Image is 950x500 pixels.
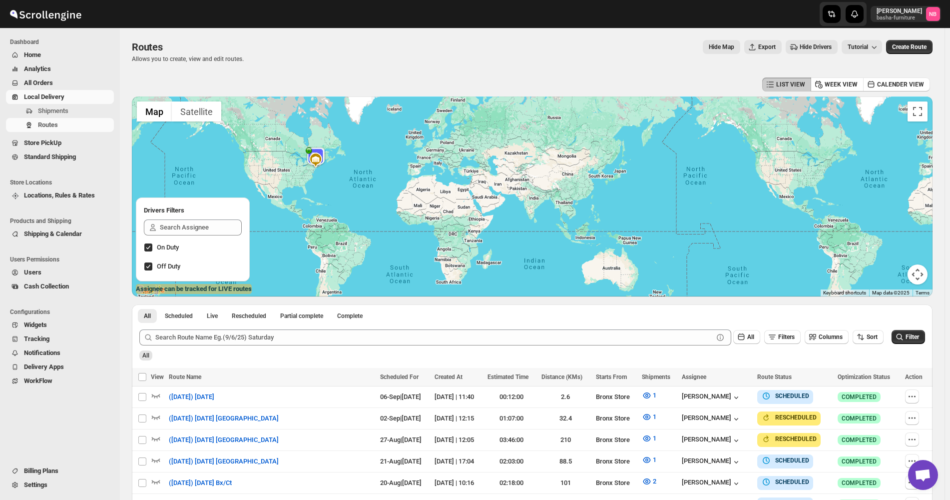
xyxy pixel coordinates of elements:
[144,312,151,320] span: All
[10,38,115,46] span: Dashboard
[596,478,636,488] div: Bronx Store
[653,391,656,399] span: 1
[6,318,114,332] button: Widgets
[541,373,582,380] span: Distance (KMs)
[764,330,801,344] button: Filters
[642,373,670,380] span: Shipments
[6,374,114,388] button: WorkFlow
[757,373,792,380] span: Route Status
[487,435,536,445] div: 03:46:00
[775,414,817,421] b: RESCHEDULED
[761,455,809,465] button: SCHEDULED
[775,457,809,464] b: SCHEDULED
[165,312,193,320] span: Scheduled
[926,7,940,21] span: Nael Basha
[867,333,878,340] span: Sort
[871,6,941,22] button: User menu
[487,392,536,402] div: 00:12:00
[136,284,252,294] label: Assignee can be tracked for LIVE routes
[380,414,421,422] span: 02-Sep | [DATE]
[207,312,218,320] span: Live
[232,312,266,320] span: Rescheduled
[380,393,421,400] span: 06-Sep | [DATE]
[24,282,69,290] span: Cash Collection
[682,478,741,488] div: [PERSON_NAME]
[24,51,41,58] span: Home
[24,230,82,237] span: Shipping & Calendar
[682,435,741,445] div: [PERSON_NAME]
[636,430,662,446] button: 1
[38,107,68,114] span: Shipments
[892,43,927,51] span: Create Route
[24,65,51,72] span: Analytics
[775,435,817,442] b: RESCHEDULED
[169,392,214,402] span: ([DATE]) [DATE]
[380,436,422,443] span: 27-Aug | [DATE]
[877,7,922,15] p: [PERSON_NAME]
[6,464,114,478] button: Billing Plans
[842,40,882,54] button: Tutorial
[8,1,83,26] img: ScrollEngine
[596,456,636,466] div: Bronx Store
[380,457,422,465] span: 21-Aug | [DATE]
[157,262,180,270] span: Off Duty
[653,477,656,485] span: 2
[758,43,776,51] span: Export
[280,312,323,320] span: Partial complete
[6,48,114,62] button: Home
[908,264,928,284] button: Map camera controls
[842,414,877,422] span: COMPLETED
[24,349,60,356] span: Notifications
[709,43,734,51] span: Hide Map
[786,40,838,54] button: Hide Drivers
[134,283,167,296] a: Open this area in Google Maps (opens a new window)
[6,104,114,118] button: Shipments
[163,389,220,405] button: ([DATE]) [DATE]
[653,456,656,463] span: 1
[853,330,884,344] button: Sort
[169,413,279,423] span: ([DATE]) [DATE] [GEOGRAPHIC_DATA]
[6,188,114,202] button: Locations, Rules & Rates
[380,479,422,486] span: 20-Aug | [DATE]
[905,373,923,380] span: Action
[653,434,656,442] span: 1
[151,373,164,380] span: View
[163,453,285,469] button: ([DATE]) [DATE] [GEOGRAPHIC_DATA]
[842,393,877,401] span: COMPLETED
[916,290,930,295] a: Terms
[435,435,481,445] div: [DATE] | 12:05
[636,409,662,425] button: 1
[132,41,163,53] span: Routes
[24,79,53,86] span: All Orders
[703,40,740,54] button: Map action label
[10,217,115,225] span: Products and Shipping
[776,80,805,88] span: LIST VIEW
[596,435,636,445] div: Bronx Store
[24,467,58,474] span: Billing Plans
[596,373,627,380] span: Starts From
[908,101,928,121] button: Toggle fullscreen view
[744,40,782,54] button: Export
[842,457,877,465] span: COMPLETED
[877,15,922,21] p: basha-furniture
[155,329,713,345] input: Search Route Name Eg.(9/6/25) Saturday
[6,346,114,360] button: Notifications
[838,373,890,380] span: Optimization Status
[435,392,481,402] div: [DATE] | 11:40
[172,101,221,121] button: Show satellite imagery
[775,392,809,399] b: SCHEDULED
[819,333,843,340] span: Columns
[6,478,114,492] button: Settings
[682,414,741,424] button: [PERSON_NAME]
[6,279,114,293] button: Cash Collection
[6,360,114,374] button: Delivery Apps
[842,479,877,487] span: COMPLETED
[6,332,114,346] button: Tracking
[636,473,662,489] button: 2
[596,413,636,423] div: Bronx Store
[169,373,201,380] span: Route Name
[10,255,115,263] span: Users Permissions
[10,178,115,186] span: Store Locations
[138,309,157,323] button: All routes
